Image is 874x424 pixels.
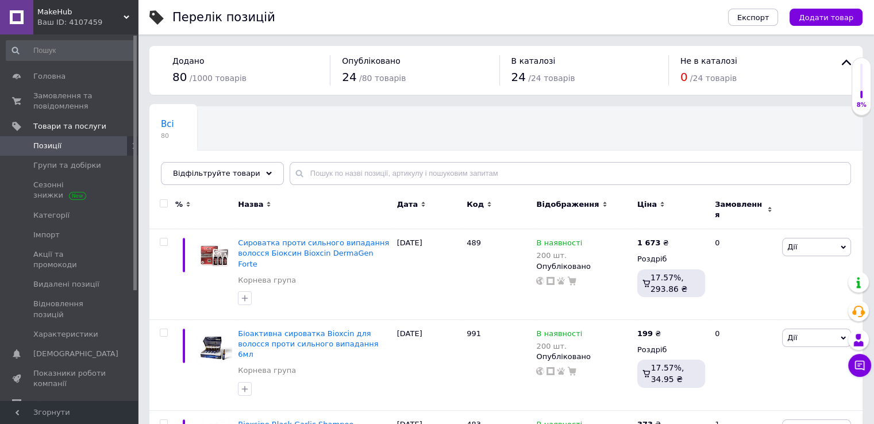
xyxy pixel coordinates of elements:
div: 0 [708,319,779,410]
button: Експорт [728,9,779,26]
span: Опубліковано [342,56,401,65]
div: Опубліковано [536,261,631,272]
span: Додати товар [799,13,853,22]
span: 80 [161,132,174,140]
img: Сыворотка против сильного выпадения волос Биоксин Bioxcin DermaGen Forte [195,238,232,275]
span: Товари та послуги [33,121,106,132]
span: Характеристики [33,329,98,340]
span: Ціна [637,199,657,210]
span: Імпорт [33,230,60,240]
div: ₴ [637,329,661,339]
span: Групи та добірки [33,160,101,171]
div: Перелік позицій [172,11,275,24]
span: 991 [467,329,481,338]
span: 489 [467,238,481,247]
div: 8% [852,101,871,109]
span: Категорії [33,210,70,221]
span: Експорт [737,13,769,22]
span: % [175,199,183,210]
img: Биоактивная сыворотка Bioxcin для волос против сильного выпадения 6 мл [195,329,232,365]
span: 24 [342,70,356,84]
div: 0 [708,229,779,320]
div: Опубліковано [536,352,631,362]
span: / 80 товарів [359,74,406,83]
span: Замовлення [715,199,764,220]
span: Всі [161,119,174,129]
span: Показники роботи компанії [33,368,106,389]
div: 200 шт. [536,342,582,350]
span: В каталозі [511,56,556,65]
span: Дії [787,242,797,251]
button: Додати товар [790,9,863,26]
span: Відображення [536,199,599,210]
span: Головна [33,71,66,82]
span: / 24 товарів [690,74,737,83]
div: Роздріб [637,254,705,264]
b: 1 673 [637,238,661,247]
input: Пошук по назві позиції, артикулу і пошуковим запитам [290,162,851,185]
span: Відгуки [33,399,63,409]
span: 80 [172,70,187,84]
span: 17.57%, 34.95 ₴ [651,363,684,384]
span: / 24 товарів [528,74,575,83]
span: 0 [680,70,688,84]
span: В наявності [536,329,582,341]
span: Дата [397,199,418,210]
span: Сезонні знижки [33,180,106,201]
div: Роздріб [637,345,705,355]
div: Ваш ID: 4107459 [37,17,138,28]
span: Дії [787,333,797,342]
a: Корнева група [238,365,296,376]
span: 17.57%, 293.86 ₴ [650,273,687,294]
div: ₴ [637,238,669,248]
span: 24 [511,70,526,84]
a: Біоактивна сироватка Bioxcin для волосся проти сильного випадання 6мл [238,329,378,359]
span: Код [467,199,484,210]
input: Пошук [6,40,136,61]
b: 199 [637,329,653,338]
span: Позиції [33,141,61,151]
span: Замовлення та повідомлення [33,91,106,111]
div: 200 шт. [536,251,582,260]
span: Не в каталозі [680,56,737,65]
div: [DATE] [394,319,464,410]
a: Сироватка проти сильного випадання волосся Біоксин Bioxcin DermaGen Forte [238,238,389,268]
div: [DATE] [394,229,464,320]
span: Відновлення позицій [33,299,106,319]
a: Корнева група [238,275,296,286]
span: [DEMOGRAPHIC_DATA] [33,349,118,359]
span: / 1000 товарів [190,74,247,83]
span: MakeHub [37,7,124,17]
span: Акції та промокоди [33,249,106,270]
button: Чат з покупцем [848,354,871,377]
span: Відфільтруйте товари [173,169,260,178]
span: Додано [172,56,204,65]
span: Видалені позиції [33,279,99,290]
span: Назва [238,199,263,210]
span: В наявності [536,238,582,250]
